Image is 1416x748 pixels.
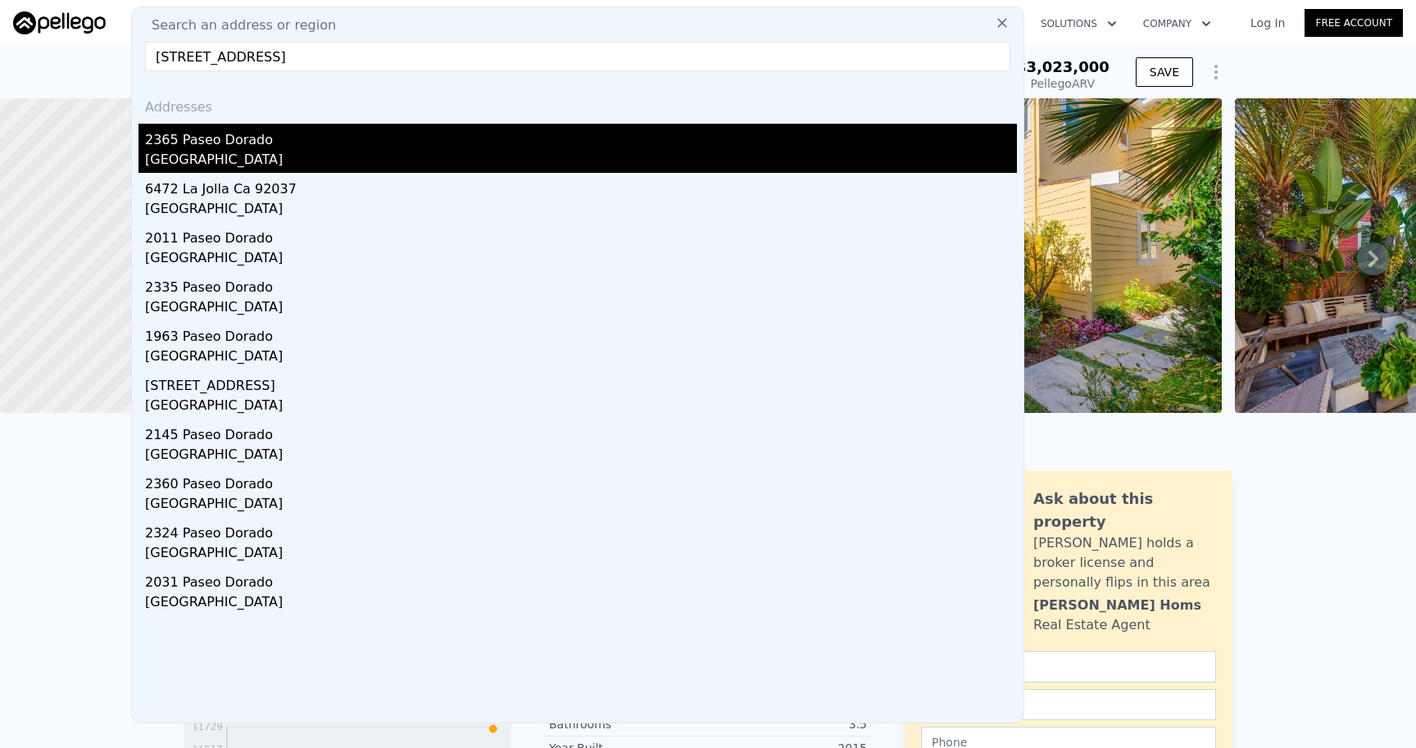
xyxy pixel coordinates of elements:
div: Addresses [138,84,1017,124]
div: 6472 La Jolla Ca 92037 [145,173,1017,199]
input: Enter an address, city, region, neighborhood or zip code [145,42,1010,71]
div: 1963 Paseo Dorado [145,320,1017,347]
div: [GEOGRAPHIC_DATA] [145,543,1017,566]
div: [GEOGRAPHIC_DATA] [145,248,1017,271]
button: Solutions [1028,9,1130,39]
div: 2324 Paseo Dorado [145,517,1017,543]
div: 2011 Paseo Dorado [145,222,1017,248]
img: Pellego [13,11,106,34]
tspan: $1729 [192,721,223,732]
div: [GEOGRAPHIC_DATA] [145,494,1017,517]
div: 2360 Paseo Dorado [145,468,1017,494]
a: Free Account [1305,9,1403,37]
div: 2031 Paseo Dorado [145,566,1017,592]
button: Show Options [1200,56,1232,88]
div: 2335 Paseo Dorado [145,271,1017,297]
span: Search an address or region [138,16,336,35]
div: 2145 Paseo Dorado [145,419,1017,445]
div: [GEOGRAPHIC_DATA] [145,445,1017,468]
div: Pellego ARV [1016,75,1110,92]
div: Bathrooms [549,716,708,732]
div: 3.5 [708,716,867,732]
div: [PERSON_NAME] Homs [1033,596,1201,615]
div: [GEOGRAPHIC_DATA] [145,297,1017,320]
div: [STREET_ADDRESS] [145,369,1017,396]
div: [GEOGRAPHIC_DATA] [145,347,1017,369]
div: 2365 Paseo Dorado [145,124,1017,150]
div: [GEOGRAPHIC_DATA] [145,592,1017,615]
button: Company [1130,9,1224,39]
div: [GEOGRAPHIC_DATA] [145,150,1017,173]
div: [GEOGRAPHIC_DATA] [145,396,1017,419]
span: $3,023,000 [1016,58,1110,75]
input: Email [921,689,1216,720]
a: Log In [1231,15,1305,31]
button: SAVE [1136,57,1193,87]
div: [GEOGRAPHIC_DATA] [145,199,1017,222]
div: [PERSON_NAME] holds a broker license and personally flips in this area [1033,533,1216,592]
div: Ask about this property [1033,487,1216,533]
input: Name [921,651,1216,682]
div: Real Estate Agent [1033,615,1150,635]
